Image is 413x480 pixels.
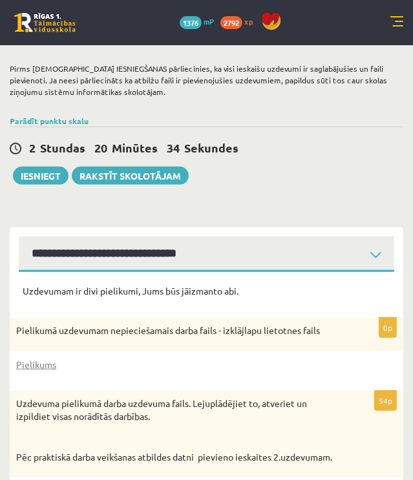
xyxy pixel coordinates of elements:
[112,140,158,155] span: Minūtes
[40,140,85,155] span: Stundas
[374,390,397,411] p: 54p
[244,16,253,26] span: xp
[204,16,214,26] span: mP
[13,13,366,26] body: Визуальный текстовый редактор, wiswyg-editor-user-answer-47434027790700
[72,167,189,185] a: Rakstīt skolotājam
[23,285,390,298] p: Uzdevumam ir divi pielikumi, Jums būs jāizmanto abi.
[14,13,76,32] a: Rīgas 1. Tālmācības vidusskola
[16,324,332,337] p: Pielikumā uzdevumam nepieciešamais darba fails - izklājlapu lietotnes fails
[16,451,332,464] p: Pēc praktiskā darba veikšanas atbildes datni pievieno ieskaites 2.uzdevumam.
[184,140,238,155] span: Sekundes
[379,317,397,338] p: 0p
[167,140,180,155] span: 34
[16,358,56,371] a: Pielikums
[10,63,397,98] p: Pirms [DEMOGRAPHIC_DATA] IESNIEGŠANAS pārliecinies, ka visi ieskaišu uzdevumi ir saglabājušies un...
[10,116,89,126] a: Parādīt punktu skalu
[94,140,107,155] span: 20
[16,397,332,423] p: Uzdevuma pielikumā darba uzdevuma fails. Lejuplādējiet to, atveriet un izpildiet visas norādītās ...
[29,140,36,155] span: 2
[180,16,202,29] span: 1376
[220,16,259,26] a: 2792 xp
[13,167,69,185] button: Iesniegt
[220,16,242,29] span: 2792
